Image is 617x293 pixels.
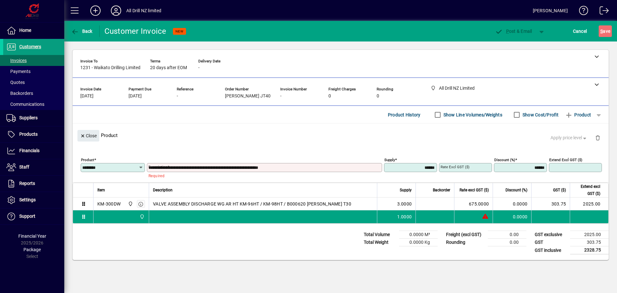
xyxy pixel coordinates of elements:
span: S [600,29,603,34]
span: ost & Email [495,29,532,34]
span: - [177,94,178,99]
td: Rounding [443,239,488,246]
a: Support [3,208,64,224]
div: All Drill NZ limited [126,5,162,16]
span: - [280,94,282,99]
span: Customers [19,44,41,49]
td: 303.75 [531,197,570,210]
mat-label: Supply [384,158,395,162]
td: Total Weight [361,239,399,246]
a: Settings [3,192,64,208]
td: 0.00 [488,231,526,239]
span: [DATE] [129,94,142,99]
span: Item [97,187,105,194]
span: Supply [400,187,412,194]
a: Reports [3,176,64,192]
span: All Drill NZ Limited [138,213,145,220]
span: Description [153,187,173,194]
span: Home [19,28,31,33]
div: KM-300DW [97,201,121,207]
td: 0.0000 Kg [399,239,438,246]
mat-label: Discount (%) [494,158,515,162]
span: Quotes [6,80,25,85]
td: 0.0000 M³ [399,231,438,239]
div: [PERSON_NAME] [533,5,568,16]
span: Reports [19,181,35,186]
span: 1.0000 [397,214,412,220]
mat-error: Required [148,172,377,179]
label: Show Line Volumes/Weights [442,112,502,118]
span: Backorders [6,91,33,96]
span: Support [19,214,35,219]
button: Save [599,25,612,37]
span: Cancel [573,26,587,36]
span: Invoices [6,58,27,63]
span: [DATE] [80,94,94,99]
span: Back [71,29,93,34]
a: Financials [3,143,64,159]
td: 0.00 [488,239,526,246]
span: VALVE ASSEMBLY DISCHARGE WG AR HT KM-96HT / KM-98HT / B000620 [PERSON_NAME] T30 [153,201,351,207]
a: Quotes [3,77,64,88]
td: 2025.00 [570,197,608,210]
span: Package [23,247,41,252]
span: NEW [175,29,183,33]
span: Financial Year [18,233,46,239]
span: Products [19,132,38,137]
button: Product History [385,109,423,121]
span: Discount (%) [505,187,527,194]
td: 0.0000 [493,210,531,223]
button: Close [77,130,99,142]
label: Show Cost/Profit [521,112,559,118]
mat-label: Rate excl GST ($) [441,165,469,169]
span: - [198,65,200,70]
span: [PERSON_NAME] JT40 [225,94,271,99]
button: Cancel [571,25,589,37]
a: Invoices [3,55,64,66]
span: Communications [6,102,44,107]
mat-label: Description [148,165,167,169]
td: GST inclusive [532,246,570,254]
td: 0.0000 [493,197,531,210]
a: Knowledge Base [574,1,588,22]
button: Add [85,5,106,16]
span: ave [600,26,610,36]
span: Payments [6,69,31,74]
td: GST [532,239,570,246]
a: Suppliers [3,110,64,126]
span: Extend excl GST ($) [574,183,600,197]
span: Product History [388,110,421,120]
span: All Drill NZ Limited [126,200,134,207]
td: 303.75 [570,239,609,246]
a: Communications [3,99,64,110]
a: Payments [3,66,64,77]
app-page-header-button: Close [76,133,101,138]
a: Home [3,23,64,39]
span: 1231 - Waikato Drilling Limited [80,65,140,70]
a: Logout [595,1,609,22]
app-page-header-button: Back [64,25,100,37]
button: Delete [590,130,605,145]
td: GST exclusive [532,231,570,239]
a: Backorders [3,88,64,99]
span: GST ($) [553,187,566,194]
button: Apply price level [548,132,590,144]
span: Rate excl GST ($) [460,187,489,194]
span: Financials [19,148,40,153]
button: Profile [106,5,126,16]
span: Settings [19,197,36,202]
div: Product [73,124,609,147]
span: 0 [328,94,331,99]
span: Staff [19,164,29,169]
button: Post & Email [492,25,535,37]
button: Back [69,25,94,37]
td: Freight (excl GST) [443,231,488,239]
span: Suppliers [19,115,38,120]
td: 2025.00 [570,231,609,239]
span: Backorder [433,187,450,194]
span: P [506,29,509,34]
span: 3.0000 [397,201,412,207]
div: Customer Invoice [104,26,166,36]
mat-label: Extend excl GST ($) [549,158,582,162]
span: 0 [377,94,379,99]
